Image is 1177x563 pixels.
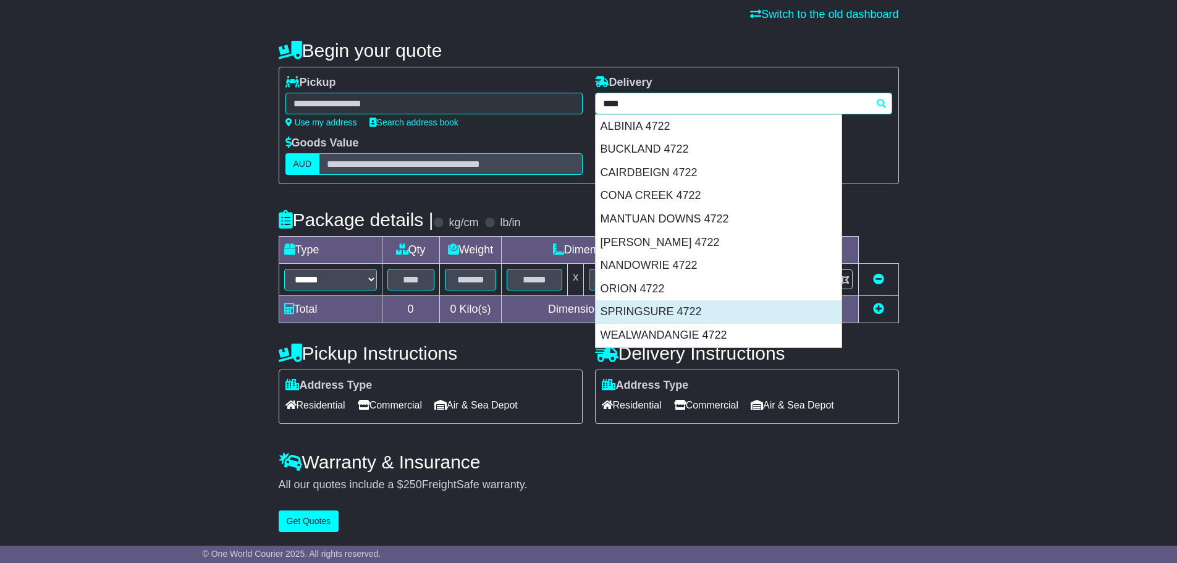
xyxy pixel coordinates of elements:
td: Dimensions in Centimetre(s) [502,296,732,323]
span: Commercial [674,396,738,415]
td: Kilo(s) [439,296,502,323]
td: Weight [439,237,502,264]
label: Goods Value [285,137,359,150]
span: © One World Courier 2025. All rights reserved. [203,549,381,559]
div: All our quotes include a $ FreightSafe warranty. [279,478,899,492]
button: Get Quotes [279,510,339,532]
span: Air & Sea Depot [434,396,518,415]
label: Address Type [602,379,689,392]
a: Switch to the old dashboard [750,8,898,20]
td: x [568,264,584,296]
div: SPRINGSURE 4722 [596,300,842,324]
a: Search address book [369,117,458,127]
h4: Warranty & Insurance [279,452,899,472]
h4: Pickup Instructions [279,343,583,363]
label: lb/in [500,216,520,230]
div: MANTUAN DOWNS 4722 [596,208,842,231]
td: Qty [382,237,439,264]
a: Use my address [285,117,357,127]
label: Delivery [595,76,652,90]
td: 0 [382,296,439,323]
div: WEALWANDANGIE 4722 [596,324,842,347]
td: Total [279,296,382,323]
span: Residential [285,396,345,415]
div: CAIRDBEIGN 4722 [596,161,842,185]
label: AUD [285,153,320,175]
div: ALBINIA 4722 [596,115,842,138]
div: ORION 4722 [596,277,842,301]
span: Residential [602,396,662,415]
h4: Delivery Instructions [595,343,899,363]
span: 0 [450,303,456,315]
label: kg/cm [449,216,478,230]
a: Add new item [873,303,884,315]
label: Address Type [285,379,373,392]
td: Type [279,237,382,264]
div: [PERSON_NAME] 4722 [596,231,842,255]
div: CONA CREEK 4722 [596,184,842,208]
span: Air & Sea Depot [751,396,834,415]
span: 250 [403,478,422,491]
typeahead: Please provide city [595,93,892,114]
div: BUCKLAND 4722 [596,138,842,161]
a: Remove this item [873,273,884,286]
h4: Begin your quote [279,40,899,61]
h4: Package details | [279,210,434,230]
span: Commercial [358,396,422,415]
label: Pickup [285,76,336,90]
div: NANDOWRIE 4722 [596,254,842,277]
td: Dimensions (L x W x H) [502,237,732,264]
